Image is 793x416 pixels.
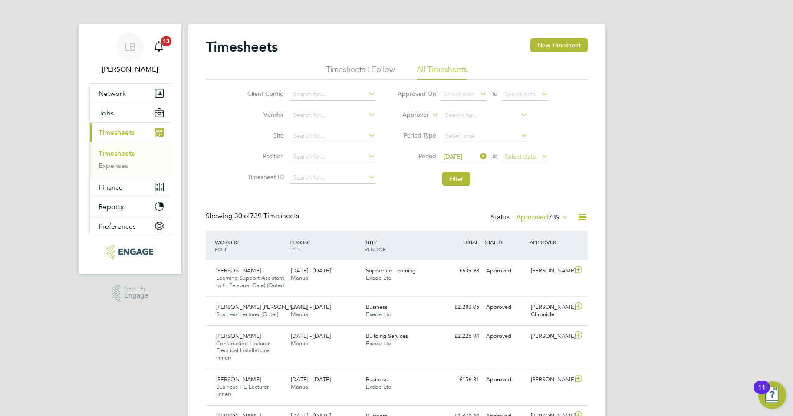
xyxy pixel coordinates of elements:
[505,153,536,161] span: Select date
[290,130,375,142] input: Search for...
[237,239,239,246] span: /
[124,41,136,52] span: LB
[90,177,171,197] button: Finance
[548,213,560,222] span: 739
[206,38,278,56] h2: Timesheets
[366,332,408,340] span: Building Services
[290,151,375,163] input: Search for...
[216,376,261,383] span: [PERSON_NAME]
[366,311,392,318] span: Exede Ltd
[489,88,500,99] span: To
[90,197,171,216] button: Reports
[366,340,392,347] span: Exede Ltd
[527,300,573,322] div: [PERSON_NAME] Chronicle
[527,264,573,278] div: [PERSON_NAME]
[216,383,269,398] span: Business HE Lecturer (Inner)
[234,212,299,220] span: 739 Timesheets
[758,387,766,399] div: 11
[112,285,148,301] a: Powered byEngage
[438,300,483,314] div: £2,283.05
[99,161,128,170] a: Expenses
[438,264,483,278] div: £639.98
[516,213,569,222] label: Approved
[375,239,377,246] span: /
[213,234,288,257] div: WORKER
[150,33,168,61] a: 13
[79,24,181,274] nav: Main navigation
[216,303,307,311] span: [PERSON_NAME] [PERSON_NAME]
[99,89,126,98] span: Network
[483,264,528,278] div: Approved
[90,84,171,103] button: Network
[161,36,171,46] span: 13
[124,285,148,292] span: Powered by
[290,88,375,101] input: Search for...
[216,340,270,362] span: Construction Lecturer Electrical Installations (Inner)
[234,212,250,220] span: 30 of
[366,376,388,383] span: Business
[438,373,483,387] div: £156.81
[291,303,331,311] span: [DATE] - [DATE]
[442,130,528,142] input: Select one
[99,222,136,230] span: Preferences
[99,128,135,137] span: Timesheets
[442,172,470,186] button: Filter
[291,376,331,383] span: [DATE] - [DATE]
[527,234,573,250] div: APPROVER
[89,64,171,75] span: Laura Badcock
[442,109,528,121] input: Search for...
[290,172,375,184] input: Search for...
[362,234,438,257] div: SITE
[99,183,123,191] span: Finance
[245,131,284,139] label: Site
[90,142,171,177] div: Timesheets
[215,246,228,252] span: ROLE
[366,267,416,274] span: Supported Learning
[124,292,148,299] span: Engage
[245,111,284,118] label: Vendor
[291,383,309,390] span: Manual
[489,151,500,162] span: To
[390,111,429,119] label: Approver
[216,267,261,274] span: [PERSON_NAME]
[90,123,171,142] button: Timesheets
[366,274,392,282] span: Exede Ltd
[107,245,153,259] img: xede-logo-retina.png
[483,373,528,387] div: Approved
[758,381,786,409] button: Open Resource Center, 11 new notifications
[366,383,392,390] span: Exede Ltd
[290,246,302,252] span: TYPE
[417,64,467,80] li: All Timesheets
[397,90,436,98] label: Approved On
[438,329,483,344] div: £2,225.94
[291,340,309,347] span: Manual
[308,239,310,246] span: /
[397,152,436,160] label: Period
[326,64,395,80] li: Timesheets I Follow
[89,33,171,75] a: LB[PERSON_NAME]
[90,103,171,122] button: Jobs
[99,203,124,211] span: Reports
[89,245,171,259] a: Go to home page
[527,373,573,387] div: [PERSON_NAME]
[287,234,362,257] div: PERIOD
[245,173,284,181] label: Timesheet ID
[290,109,375,121] input: Search for...
[245,90,284,98] label: Client Config
[216,332,261,340] span: [PERSON_NAME]
[99,149,135,157] a: Timesheets
[397,131,436,139] label: Period Type
[291,332,331,340] span: [DATE] - [DATE]
[90,216,171,236] button: Preferences
[483,329,528,344] div: Approved
[483,300,528,314] div: Approved
[444,153,462,161] span: [DATE]
[99,109,114,117] span: Jobs
[505,90,536,98] span: Select date
[216,311,278,318] span: Business Lecturer (Outer)
[291,267,331,274] span: [DATE] - [DATE]
[365,246,386,252] span: VENDOR
[366,303,388,311] span: Business
[206,212,301,221] div: Showing
[245,152,284,160] label: Position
